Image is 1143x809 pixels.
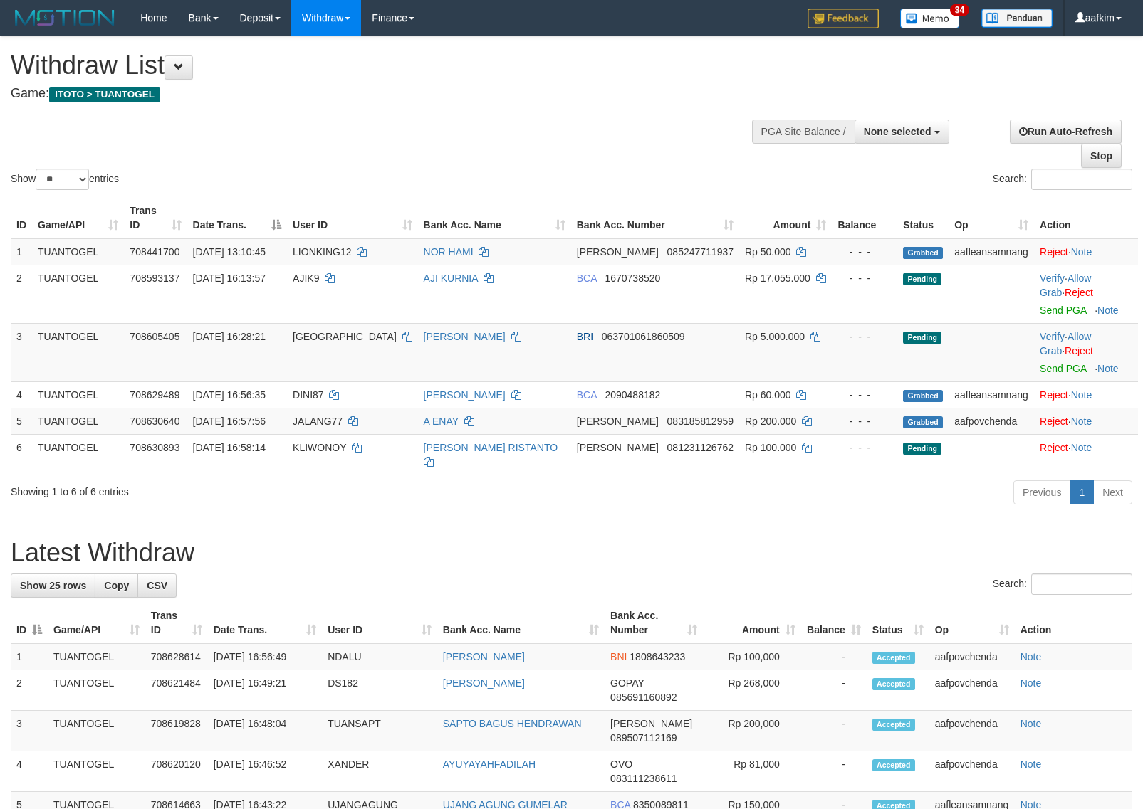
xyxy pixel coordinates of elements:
td: 1 [11,643,48,670]
td: TUANTOGEL [48,643,145,670]
td: 708620120 [145,751,208,792]
td: · [1034,408,1138,434]
span: Rp 5.000.000 [745,331,805,342]
span: 708630640 [130,416,179,427]
a: AYUYAYAHFADILAH [443,758,536,770]
span: GOPAY [610,677,644,689]
td: Rp 268,000 [703,670,801,711]
span: Grabbed [903,247,943,259]
span: Copy 081231126762 to clipboard [667,442,734,453]
a: Note [1021,677,1042,689]
span: [PERSON_NAME] [577,246,659,258]
a: Verify [1040,331,1065,342]
a: 1 [1070,480,1094,504]
td: TUANTOGEL [32,381,124,408]
span: Copy 083185812959 to clipboard [667,416,734,427]
td: TUANTOGEL [32,323,124,381]
a: [PERSON_NAME] [424,389,506,401]
td: 708621484 [145,670,208,711]
td: aafleansamnang [949,238,1034,265]
input: Search: [1031,573,1132,595]
td: - [801,711,867,751]
span: [PERSON_NAME] [577,442,659,453]
span: Copy 063701061860509 to clipboard [602,331,685,342]
div: - - - [837,414,892,428]
td: TUANTOGEL [32,238,124,265]
span: Copy 089507112169 to clipboard [610,732,677,744]
img: Feedback.jpg [808,9,879,28]
a: Reject [1040,389,1068,401]
span: [PERSON_NAME] [577,416,659,427]
select: Showentries [36,169,89,190]
span: None selected [864,126,931,137]
th: ID [11,198,32,238]
th: Bank Acc. Number: activate to sort column ascending [571,198,739,238]
td: 3 [11,711,48,751]
td: TUANTOGEL [32,408,124,434]
a: Stop [1081,144,1122,168]
span: JALANG77 [293,416,343,427]
td: Rp 100,000 [703,643,801,670]
td: TUANTOGEL [48,751,145,792]
a: Send PGA [1040,363,1086,374]
th: ID: activate to sort column descending [11,603,48,643]
span: [DATE] 16:28:21 [193,331,266,342]
span: DINI87 [293,389,324,401]
label: Search: [993,573,1132,595]
td: XANDER [322,751,437,792]
span: Grabbed [903,416,943,428]
th: Bank Acc. Name: activate to sort column ascending [418,198,571,238]
span: Rp 60.000 [745,389,791,401]
a: Reject [1040,246,1068,258]
th: Bank Acc. Number: activate to sort column ascending [605,603,703,643]
span: BNI [610,651,627,662]
span: · [1040,331,1091,356]
a: Reject [1040,416,1068,427]
td: 708628614 [145,643,208,670]
td: · · [1034,323,1138,381]
a: Run Auto-Refresh [1010,120,1122,144]
span: AJIK9 [293,273,319,284]
td: · [1034,238,1138,265]
th: Trans ID: activate to sort column ascending [124,198,187,238]
span: Accepted [872,652,915,664]
a: NOR HAMI [424,246,474,258]
td: aafpovchenda [949,408,1034,434]
td: NDALU [322,643,437,670]
span: OVO [610,758,632,770]
span: [DATE] 16:56:35 [193,389,266,401]
span: Show 25 rows [20,580,86,591]
a: Previous [1013,480,1070,504]
td: DS182 [322,670,437,711]
a: [PERSON_NAME] [443,651,525,662]
span: CSV [147,580,167,591]
span: 708630893 [130,442,179,453]
span: Copy [104,580,129,591]
td: aafpovchenda [929,670,1015,711]
span: 708593137 [130,273,179,284]
td: Rp 200,000 [703,711,801,751]
span: Rp 17.055.000 [745,273,810,284]
a: [PERSON_NAME] [443,677,525,689]
span: Copy 1808643233 to clipboard [630,651,685,662]
span: [DATE] 16:58:14 [193,442,266,453]
td: · [1034,381,1138,408]
a: Allow Grab [1040,273,1091,298]
img: MOTION_logo.png [11,7,119,28]
span: · [1040,273,1091,298]
span: [DATE] 16:13:57 [193,273,266,284]
a: AJI KURNIA [424,273,478,284]
th: Balance [832,198,897,238]
h1: Latest Withdraw [11,539,1132,567]
span: Copy 2090488182 to clipboard [605,389,660,401]
td: - [801,643,867,670]
span: ITOTO > TUANTOGEL [49,87,160,102]
a: Note [1021,651,1042,662]
span: 708441700 [130,246,179,258]
td: Rp 81,000 [703,751,801,792]
span: BCA [577,389,597,401]
td: TUANTOGEL [32,434,124,475]
td: - [801,751,867,792]
span: 708605405 [130,331,179,342]
td: 1 [11,238,32,265]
